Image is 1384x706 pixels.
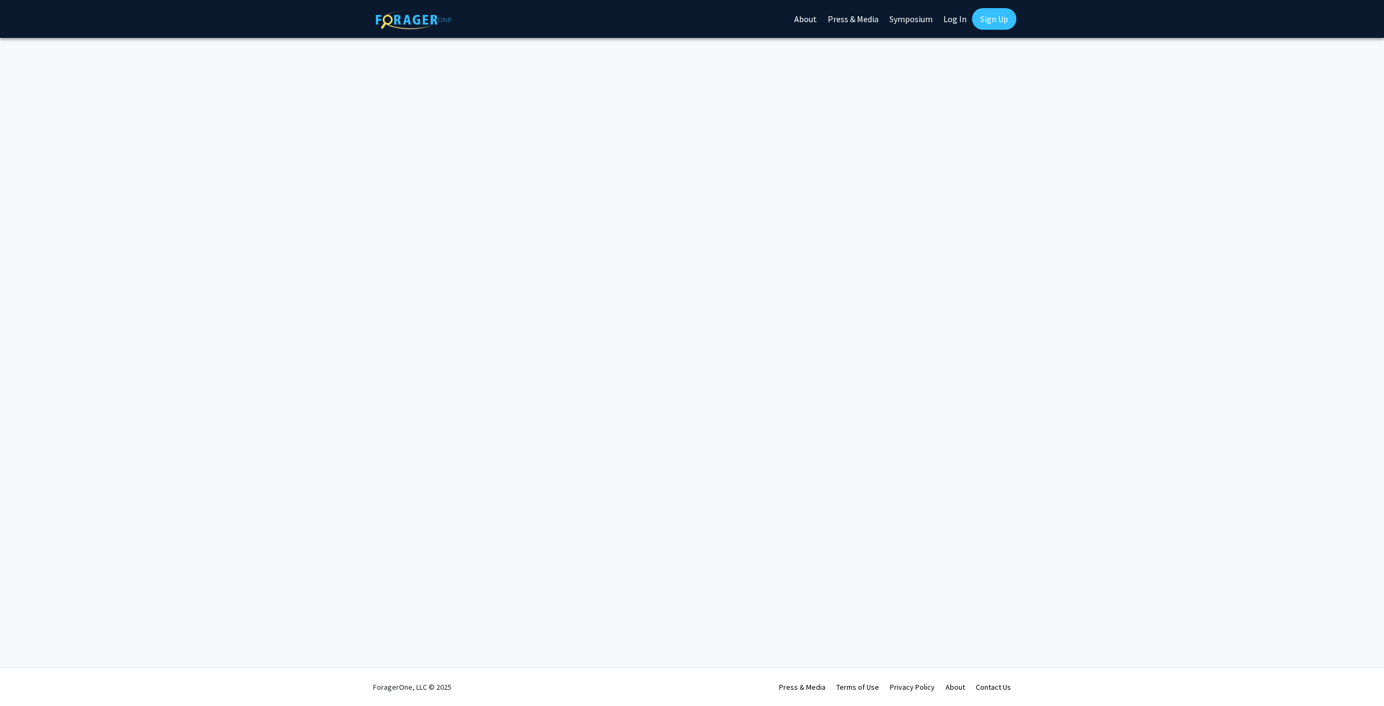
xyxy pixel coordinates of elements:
[836,682,879,692] a: Terms of Use
[779,682,826,692] a: Press & Media
[373,668,451,706] div: ForagerOne, LLC © 2025
[972,8,1016,30] a: Sign Up
[946,682,965,692] a: About
[376,10,451,29] img: ForagerOne Logo
[976,682,1011,692] a: Contact Us
[890,682,935,692] a: Privacy Policy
